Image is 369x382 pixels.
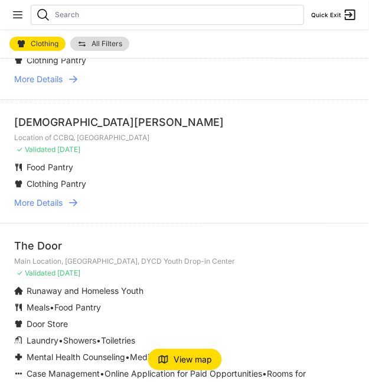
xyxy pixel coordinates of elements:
[14,197,63,209] span: More Details
[27,302,50,312] span: Meals
[31,40,58,47] span: Clothing
[92,40,122,47] span: All Filters
[174,354,212,365] span: View map
[70,37,129,51] a: All Filters
[14,114,355,131] div: [DEMOGRAPHIC_DATA][PERSON_NAME]
[27,319,68,329] span: Door Store
[105,368,262,378] span: Online Application for Paid Opportunities
[57,268,80,277] span: [DATE]
[14,73,355,85] a: More Details
[14,197,355,209] a: More Details
[311,8,357,22] a: Quick Exit
[27,55,86,65] span: Clothing Pantry
[54,302,101,312] span: Food Pantry
[63,335,96,345] span: Showers
[27,286,143,296] span: Runaway and Homeless Youth
[58,335,63,345] span: •
[262,368,267,378] span: •
[17,145,55,154] span: ✓ Validated
[130,352,196,362] span: Medical Services
[9,37,66,51] a: Clothing
[96,335,101,345] span: •
[148,349,221,370] button: View map
[101,335,135,345] span: Toiletries
[125,352,130,362] span: •
[27,368,100,378] span: Case Management
[57,145,80,154] span: [DATE]
[100,368,105,378] span: •
[50,302,54,312] span: •
[157,354,169,365] img: map-icon.svg
[27,335,58,345] span: Laundry
[311,11,341,20] span: Quick Exit
[55,10,299,20] input: Search
[14,133,355,143] p: Location of CCBQ, [GEOGRAPHIC_DATA]
[27,179,86,189] span: Clothing Pantry
[14,257,355,266] p: Main Location, [GEOGRAPHIC_DATA], DYCD Youth Drop-in Center
[27,162,73,172] span: Food Pantry
[17,268,55,277] span: ✓ Validated
[14,73,63,85] span: More Details
[27,352,125,362] span: Mental Health Counseling
[14,238,355,254] div: The Door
